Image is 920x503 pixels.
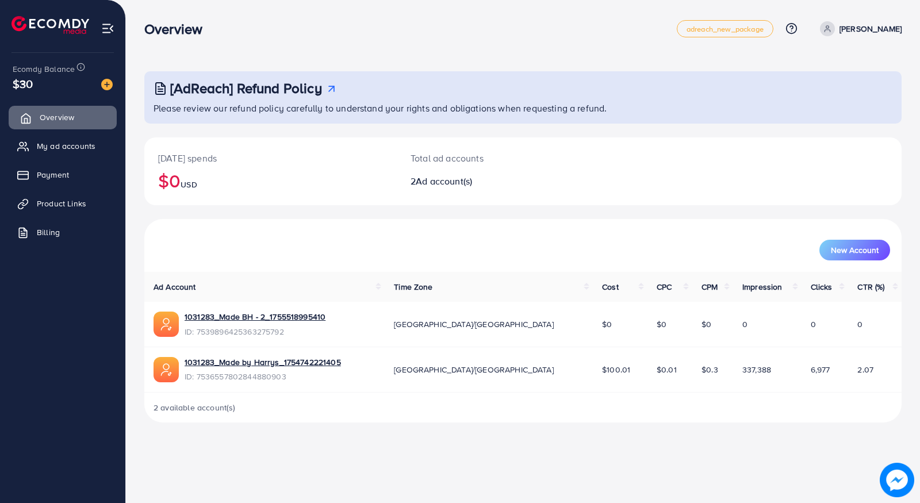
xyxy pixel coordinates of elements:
span: 337,388 [742,364,771,375]
span: Billing [37,226,60,238]
span: Overview [40,112,74,123]
span: Ad account(s) [416,175,472,187]
span: $0 [701,318,711,330]
span: $0.01 [657,364,677,375]
a: Product Links [9,192,117,215]
span: adreach_new_package [687,25,764,33]
a: adreach_new_package [677,20,773,37]
span: ID: 7536557802844880903 [185,371,341,382]
span: 6,977 [811,364,830,375]
span: ID: 7539896425363275792 [185,326,325,337]
span: 2 available account(s) [154,402,236,413]
p: Total ad accounts [411,151,572,165]
a: Payment [9,163,117,186]
span: $30 [13,75,33,92]
a: Overview [9,106,117,129]
h3: Overview [144,21,212,37]
span: [GEOGRAPHIC_DATA]/[GEOGRAPHIC_DATA] [394,364,554,375]
span: Product Links [37,198,86,209]
a: 1031283_Made BH - 2_1755518995410 [185,311,325,322]
span: 0 [811,318,816,330]
span: Ad Account [154,281,196,293]
img: menu [101,22,114,35]
span: $0 [657,318,666,330]
h2: 2 [411,176,572,187]
a: [PERSON_NAME] [815,21,902,36]
span: 0 [742,318,747,330]
span: CTR (%) [857,281,884,293]
p: [PERSON_NAME] [839,22,902,36]
span: My ad accounts [37,140,95,152]
h3: [AdReach] Refund Policy [170,80,322,97]
a: My ad accounts [9,135,117,158]
span: Impression [742,281,783,293]
span: $100.01 [602,364,630,375]
p: [DATE] spends [158,151,383,165]
img: ic-ads-acc.e4c84228.svg [154,312,179,337]
img: image [101,79,113,90]
img: ic-ads-acc.e4c84228.svg [154,357,179,382]
a: 1031283_Made by Harrys_1754742221405 [185,356,341,368]
span: USD [181,179,197,190]
span: Cost [602,281,619,293]
span: New Account [831,246,879,254]
span: $0.3 [701,364,718,375]
span: Payment [37,169,69,181]
img: image [880,463,914,497]
img: logo [11,16,89,34]
button: New Account [819,240,890,260]
span: Ecomdy Balance [13,63,75,75]
a: Billing [9,221,117,244]
p: Please review our refund policy carefully to understand your rights and obligations when requesti... [154,101,895,115]
span: [GEOGRAPHIC_DATA]/[GEOGRAPHIC_DATA] [394,318,554,330]
span: $0 [602,318,612,330]
span: 2.07 [857,364,873,375]
h2: $0 [158,170,383,191]
span: Clicks [811,281,833,293]
span: Time Zone [394,281,432,293]
span: CPM [701,281,718,293]
span: CPC [657,281,672,293]
span: 0 [857,318,862,330]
